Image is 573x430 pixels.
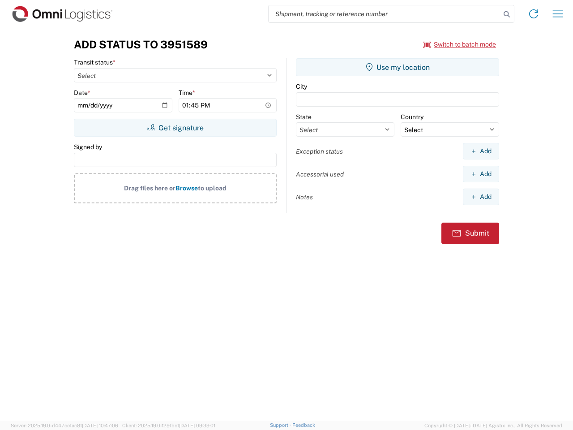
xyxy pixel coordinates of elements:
[296,82,307,90] label: City
[175,185,198,192] span: Browse
[401,113,423,121] label: Country
[463,189,499,205] button: Add
[74,58,115,66] label: Transit status
[74,119,277,137] button: Get signature
[296,113,312,121] label: State
[122,423,215,428] span: Client: 2025.19.0-129fbcf
[463,166,499,182] button: Add
[74,38,208,51] h3: Add Status to 3951589
[296,193,313,201] label: Notes
[74,143,102,151] label: Signed by
[296,58,499,76] button: Use my location
[269,5,500,22] input: Shipment, tracking or reference number
[198,185,227,192] span: to upload
[82,423,118,428] span: [DATE] 10:47:06
[179,423,215,428] span: [DATE] 09:39:01
[270,422,292,428] a: Support
[292,422,315,428] a: Feedback
[11,423,118,428] span: Server: 2025.19.0-d447cefac8f
[441,223,499,244] button: Submit
[74,89,90,97] label: Date
[296,170,344,178] label: Accessorial used
[463,143,499,159] button: Add
[296,147,343,155] label: Exception status
[423,37,496,52] button: Switch to batch mode
[424,421,562,430] span: Copyright © [DATE]-[DATE] Agistix Inc., All Rights Reserved
[124,185,175,192] span: Drag files here or
[179,89,195,97] label: Time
